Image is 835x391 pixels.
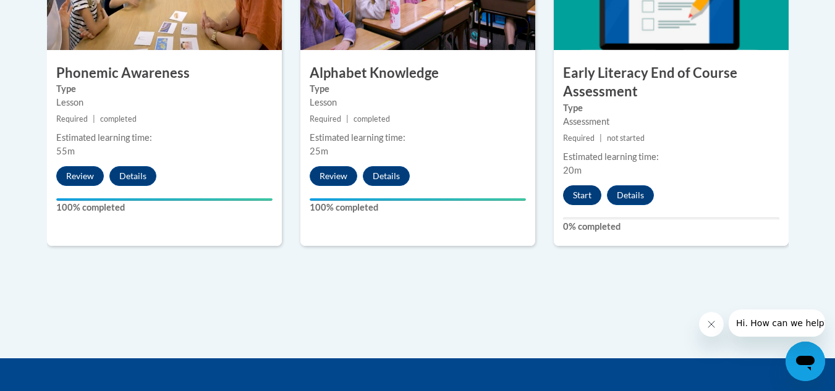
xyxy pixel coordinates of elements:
[93,114,95,124] span: |
[563,185,601,205] button: Start
[563,133,595,143] span: Required
[363,166,410,186] button: Details
[310,96,526,109] div: Lesson
[310,198,526,201] div: Your progress
[600,133,602,143] span: |
[699,312,724,337] iframe: Close message
[56,198,273,201] div: Your progress
[100,114,137,124] span: completed
[607,133,645,143] span: not started
[786,342,825,381] iframe: Button to launch messaging window
[47,64,282,83] h3: Phonemic Awareness
[310,166,357,186] button: Review
[109,166,156,186] button: Details
[563,115,779,128] div: Assessment
[56,166,104,186] button: Review
[56,146,75,156] span: 55m
[310,131,526,145] div: Estimated learning time:
[56,96,273,109] div: Lesson
[56,82,273,96] label: Type
[310,146,328,156] span: 25m
[554,64,789,102] h3: Early Literacy End of Course Assessment
[729,309,825,337] iframe: Message from company
[310,82,526,96] label: Type
[56,131,273,145] div: Estimated learning time:
[300,64,535,83] h3: Alphabet Knowledge
[563,150,779,164] div: Estimated learning time:
[310,114,341,124] span: Required
[56,201,273,214] label: 100% completed
[346,114,349,124] span: |
[310,201,526,214] label: 100% completed
[7,9,100,19] span: Hi. How can we help?
[354,114,390,124] span: completed
[563,165,582,175] span: 20m
[56,114,88,124] span: Required
[607,185,654,205] button: Details
[563,220,779,233] label: 0% completed
[563,101,779,115] label: Type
